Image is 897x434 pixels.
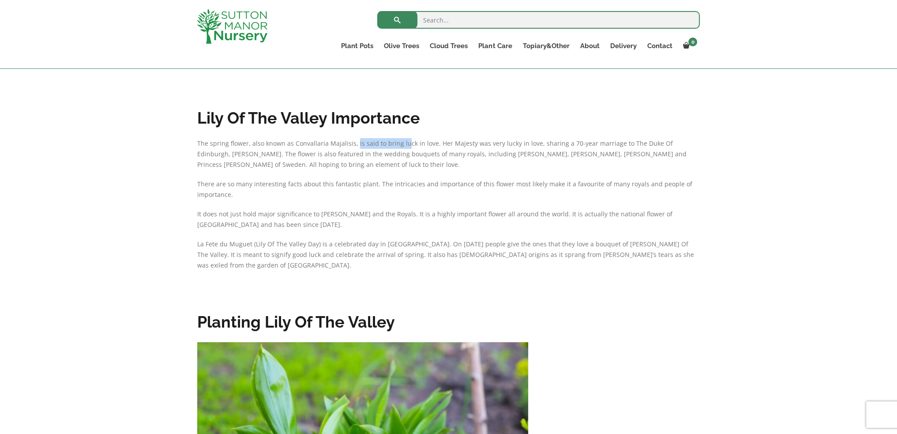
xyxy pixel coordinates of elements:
[424,40,473,52] a: Cloud Trees
[197,239,700,271] p: La Fete du Muguet (Lily Of The Valley Day) is a celebrated day in [GEOGRAPHIC_DATA]. On [DATE] pe...
[604,40,642,52] a: Delivery
[197,109,420,127] strong: Lily Of The Valley Importance
[688,38,697,46] span: 0
[473,40,517,52] a: Plant Care
[379,40,424,52] a: Olive Trees
[197,9,267,44] img: logo
[197,209,700,230] p: It does not just hold major significance to [PERSON_NAME] and the Royals. It is a highly importan...
[574,40,604,52] a: About
[642,40,677,52] a: Contact
[197,138,700,170] p: The spring flower, also known as Convallaria Majalisis, is said to bring luck in love. Her Majest...
[197,313,395,331] strong: Planting Lily Of The Valley
[197,179,700,200] p: There are so many interesting facts about this fantastic plant. The intricacies and importance of...
[677,40,700,52] a: 0
[517,40,574,52] a: Topiary&Other
[336,40,379,52] a: Plant Pots
[377,11,700,29] input: Search...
